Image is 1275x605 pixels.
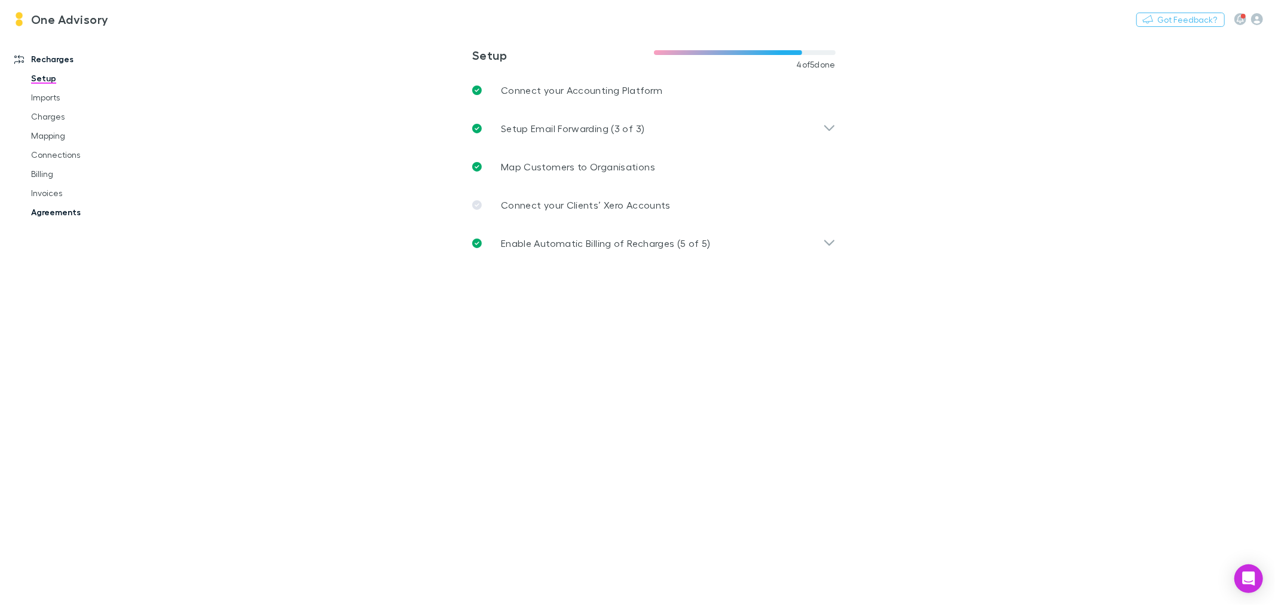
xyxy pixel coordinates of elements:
[501,160,655,174] p: Map Customers to Organisations
[463,71,845,109] a: Connect your Accounting Platform
[472,48,654,62] h3: Setup
[19,107,165,126] a: Charges
[501,83,663,97] p: Connect your Accounting Platform
[463,109,845,148] div: Setup Email Forwarding (3 of 3)
[501,198,671,212] p: Connect your Clients’ Xero Accounts
[12,12,26,26] img: One Advisory's Logo
[796,60,836,69] span: 4 of 5 done
[501,236,711,250] p: Enable Automatic Billing of Recharges (5 of 5)
[1234,564,1263,593] div: Open Intercom Messenger
[463,186,845,224] a: Connect your Clients’ Xero Accounts
[31,12,109,26] h3: One Advisory
[19,145,165,164] a: Connections
[19,203,165,222] a: Agreements
[501,121,644,136] p: Setup Email Forwarding (3 of 3)
[19,126,165,145] a: Mapping
[19,184,165,203] a: Invoices
[19,88,165,107] a: Imports
[1136,13,1225,27] button: Got Feedback?
[19,69,165,88] a: Setup
[463,224,845,262] div: Enable Automatic Billing of Recharges (5 of 5)
[5,5,116,33] a: One Advisory
[19,164,165,184] a: Billing
[2,50,165,69] a: Recharges
[463,148,845,186] a: Map Customers to Organisations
